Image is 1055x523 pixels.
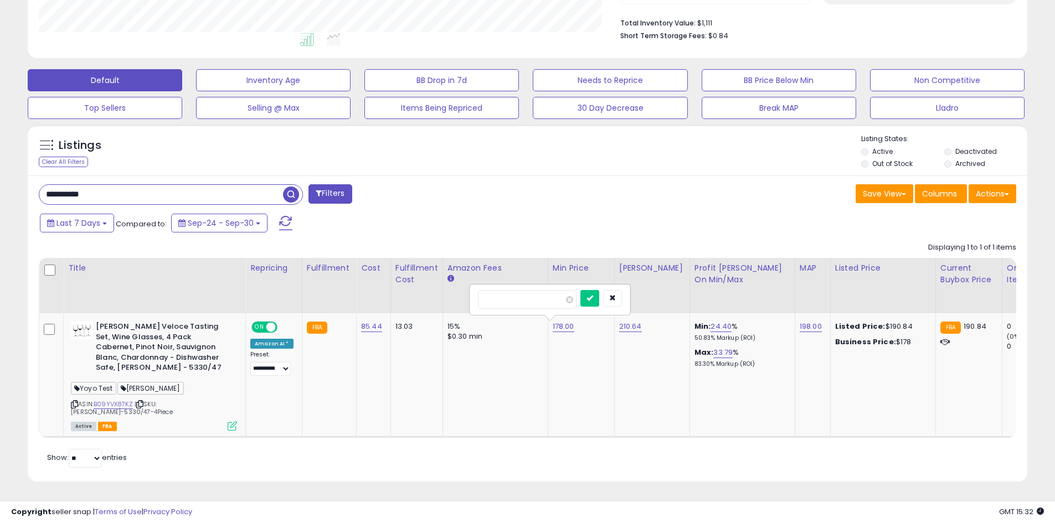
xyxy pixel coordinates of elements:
[250,339,294,349] div: Amazon AI *
[694,334,786,342] p: 50.83% Markup (ROI)
[835,337,927,347] div: $178
[447,322,539,332] div: 15%
[1007,262,1047,286] div: Ordered Items
[711,321,732,332] a: 24.40
[71,322,237,429] div: ASIN:
[533,97,687,119] button: 30 Day Decrease
[171,214,267,232] button: Sep-24 - Sep-30
[955,159,985,168] label: Archived
[364,69,519,91] button: BB Drop in 7d
[95,506,142,517] a: Terms of Use
[447,274,454,284] small: Amazon Fees.
[922,188,957,199] span: Columns
[694,348,786,368] div: %
[116,219,167,229] span: Compared to:
[694,321,711,332] b: Min:
[694,347,714,358] b: Max:
[40,214,114,232] button: Last 7 Days
[964,321,986,332] span: 190.84
[999,506,1044,517] span: 2025-10-8 15:32 GMT
[694,262,790,286] div: Profit [PERSON_NAME] on Min/Max
[940,322,961,334] small: FBA
[620,18,696,28] b: Total Inventory Value:
[553,321,574,332] a: 178.00
[689,258,795,313] th: The percentage added to the cost of goods (COGS) that forms the calculator for Min & Max prices.
[395,322,434,332] div: 13.03
[533,69,687,91] button: Needs to Reprice
[94,400,133,409] a: B09YVX87KZ
[68,262,241,274] div: Title
[250,262,297,274] div: Repricing
[800,262,826,274] div: MAP
[250,351,294,376] div: Preset:
[835,321,886,332] b: Listed Price:
[835,336,896,347] b: Business Price:
[969,184,1016,203] button: Actions
[71,322,93,339] img: 31ykx4csrhL._SL40_.jpg
[619,262,685,274] div: [PERSON_NAME]
[708,30,728,41] span: $0.84
[364,97,519,119] button: Items Being Repriced
[835,322,927,332] div: $190.84
[694,360,786,368] p: 83.30% Markup (ROI)
[713,347,733,358] a: 33.79
[28,69,182,91] button: Default
[276,323,294,332] span: OFF
[856,184,913,203] button: Save View
[1007,322,1052,332] div: 0
[71,382,116,395] span: Yoyo Test
[143,506,192,517] a: Privacy Policy
[59,138,101,153] h5: Listings
[702,97,856,119] button: Break MAP
[835,262,931,274] div: Listed Price
[702,69,856,91] button: BB Price Below Min
[253,323,266,332] span: ON
[870,69,1025,91] button: Non Competitive
[1007,332,1022,341] small: (0%)
[861,134,1027,144] p: Listing States:
[928,242,1016,253] div: Displaying 1 to 1 of 1 items
[447,262,543,274] div: Amazon Fees
[196,97,351,119] button: Selling @ Max
[620,15,1008,29] li: $1,111
[915,184,967,203] button: Columns
[11,506,52,517] strong: Copyright
[71,400,173,416] span: | SKU: [PERSON_NAME]-5330/47-4Piece
[872,147,893,156] label: Active
[96,322,230,376] b: [PERSON_NAME] Veloce Tasting Set, Wine Glasses, 4 Pack Cabernet, Pinot Noir, Sauvignon Blanc, Cha...
[553,262,610,274] div: Min Price
[361,262,386,274] div: Cost
[28,97,182,119] button: Top Sellers
[940,262,997,286] div: Current Buybox Price
[1007,341,1052,351] div: 0
[307,262,352,274] div: Fulfillment
[11,507,192,517] div: seller snap | |
[619,321,642,332] a: 210.64
[308,184,352,204] button: Filters
[39,157,88,167] div: Clear All Filters
[71,422,96,431] span: All listings currently available for purchase on Amazon
[955,147,997,156] label: Deactivated
[395,262,438,286] div: Fulfillment Cost
[800,321,822,332] a: 198.00
[188,218,254,229] span: Sep-24 - Sep-30
[196,69,351,91] button: Inventory Age
[307,322,327,334] small: FBA
[694,322,786,342] div: %
[98,422,117,431] span: FBA
[56,218,100,229] span: Last 7 Days
[620,31,707,40] b: Short Term Storage Fees:
[361,321,382,332] a: 85.44
[117,382,184,395] span: [PERSON_NAME]
[447,332,539,341] div: $0.30 min
[872,159,913,168] label: Out of Stock
[870,97,1025,119] button: Lladro
[47,452,127,463] span: Show: entries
